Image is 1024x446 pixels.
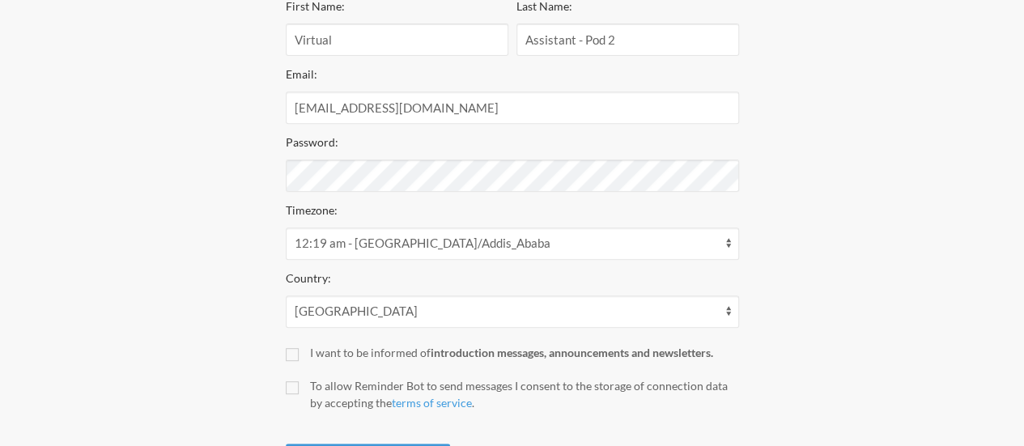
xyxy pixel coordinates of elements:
label: Password: [286,135,338,149]
div: To allow Reminder Bot to send messages I consent to the storage of connection data by accepting t... [310,377,739,411]
label: Timezone: [286,203,338,217]
label: Email: [286,67,317,81]
a: terms of service [392,396,472,410]
input: I want to be informed ofintroduction messages, announcements and newsletters. [286,348,299,361]
input: To allow Reminder Bot to send messages I consent to the storage of connection data by accepting t... [286,381,299,394]
strong: introduction messages, announcements and newsletters. [431,346,713,359]
label: Country: [286,271,331,285]
div: I want to be informed of [310,344,739,361]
